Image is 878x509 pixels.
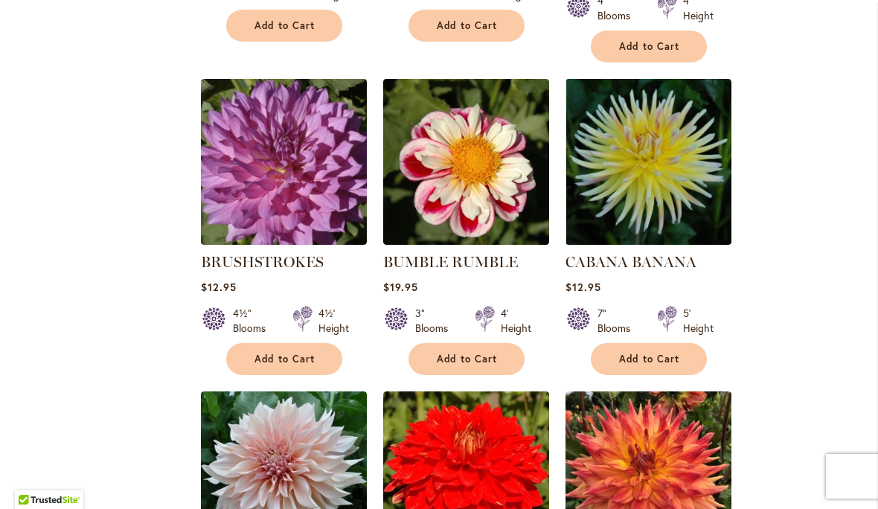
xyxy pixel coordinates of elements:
[565,253,696,271] a: CABANA BANANA
[437,353,498,365] span: Add to Cart
[683,306,714,336] div: 5' Height
[383,253,518,271] a: BUMBLE RUMBLE
[201,79,367,245] img: BRUSHSTROKES
[11,456,53,498] iframe: Launch Accessibility Center
[501,306,531,336] div: 4' Height
[619,40,680,53] span: Add to Cart
[383,280,418,294] span: $19.95
[201,253,324,271] a: BRUSHSTROKES
[233,306,275,336] div: 4½" Blooms
[383,79,549,245] img: BUMBLE RUMBLE
[201,280,237,294] span: $12.95
[201,234,367,248] a: BRUSHSTROKES
[415,306,457,336] div: 3" Blooms
[591,31,707,63] button: Add to Cart
[565,79,731,245] img: CABANA BANANA
[408,343,525,375] button: Add to Cart
[619,353,680,365] span: Add to Cart
[437,19,498,32] span: Add to Cart
[226,343,342,375] button: Add to Cart
[597,306,639,336] div: 7" Blooms
[408,10,525,42] button: Add to Cart
[591,343,707,375] button: Add to Cart
[254,353,315,365] span: Add to Cart
[254,19,315,32] span: Add to Cart
[318,306,349,336] div: 4½' Height
[565,234,731,248] a: CABANA BANANA
[226,10,342,42] button: Add to Cart
[565,280,601,294] span: $12.95
[383,234,549,248] a: BUMBLE RUMBLE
